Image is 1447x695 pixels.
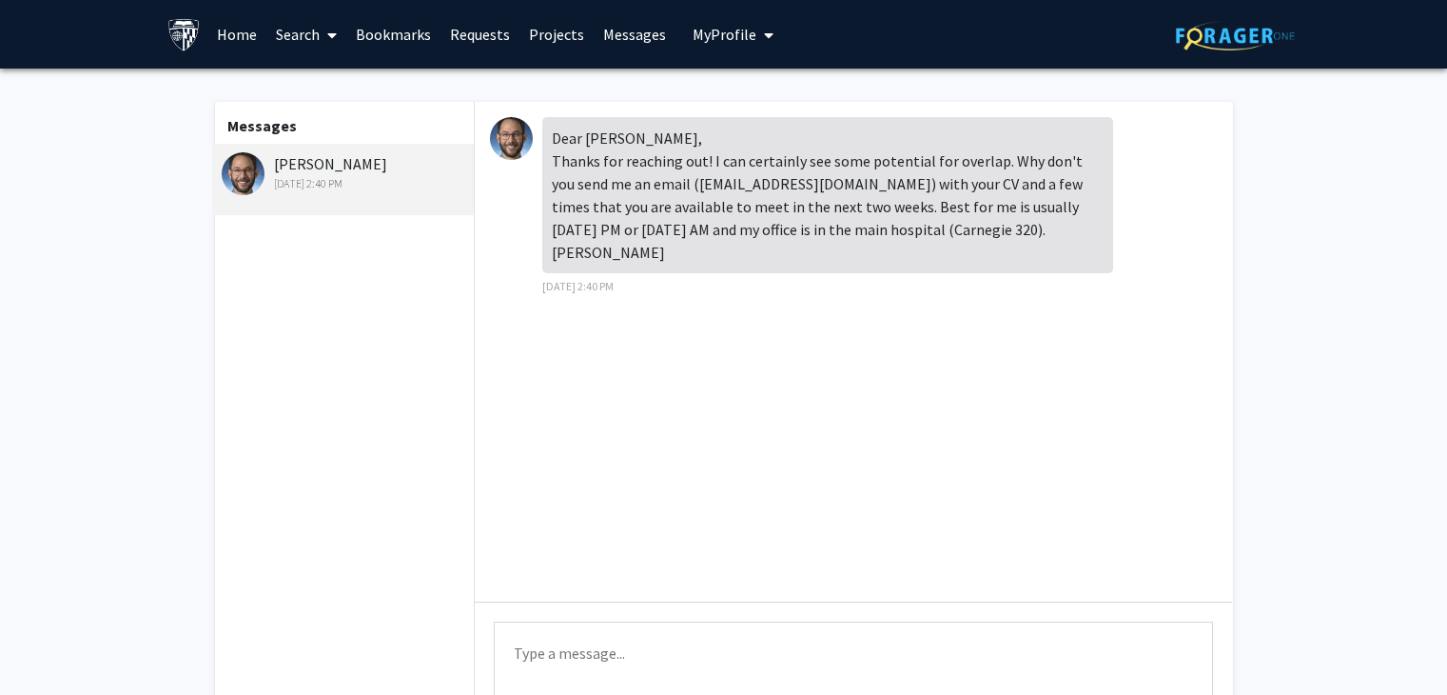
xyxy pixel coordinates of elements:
[222,175,470,192] div: [DATE] 2:40 PM
[14,609,81,681] iframe: Chat
[490,117,533,160] img: Jeffrey Tornheim
[519,1,594,68] a: Projects
[227,116,297,135] b: Messages
[167,18,201,51] img: Johns Hopkins University Logo
[542,279,614,293] span: [DATE] 2:40 PM
[266,1,346,68] a: Search
[440,1,519,68] a: Requests
[222,152,470,192] div: [PERSON_NAME]
[1176,21,1295,50] img: ForagerOne Logo
[594,1,675,68] a: Messages
[207,1,266,68] a: Home
[693,25,756,44] span: My Profile
[222,152,264,195] img: Jeffrey Tornheim
[346,1,440,68] a: Bookmarks
[542,117,1113,273] div: Dear [PERSON_NAME], Thanks for reaching out! I can certainly see some potential for overlap. Why ...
